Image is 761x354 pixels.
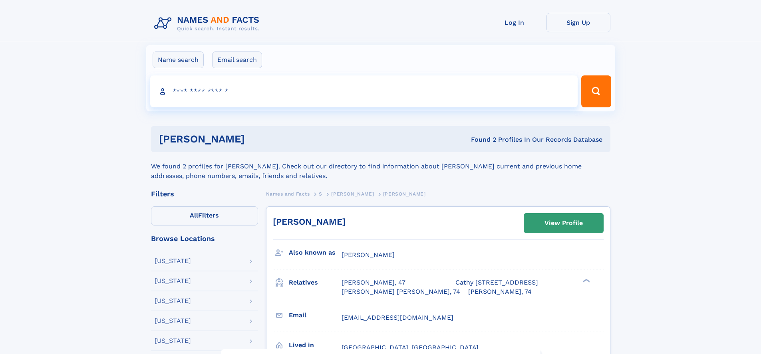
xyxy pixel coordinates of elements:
[155,338,191,344] div: [US_STATE]
[151,190,258,198] div: Filters
[289,276,342,289] h3: Relatives
[455,278,538,287] a: Cathy [STREET_ADDRESS]
[331,191,374,197] span: [PERSON_NAME]
[483,13,546,32] a: Log In
[212,51,262,68] label: Email search
[155,318,191,324] div: [US_STATE]
[155,298,191,304] div: [US_STATE]
[155,258,191,264] div: [US_STATE]
[151,152,610,181] div: We found 2 profiles for [PERSON_NAME]. Check out our directory to find information about [PERSON_...
[546,13,610,32] a: Sign Up
[150,75,578,107] input: search input
[190,212,198,219] span: All
[266,189,310,199] a: Names and Facts
[289,309,342,322] h3: Email
[151,206,258,225] label: Filters
[289,338,342,352] h3: Lived in
[581,75,611,107] button: Search Button
[358,135,602,144] div: Found 2 Profiles In Our Records Database
[319,189,322,199] a: S
[581,278,590,283] div: ❯
[153,51,204,68] label: Name search
[383,191,426,197] span: [PERSON_NAME]
[151,13,266,34] img: Logo Names and Facts
[524,214,603,233] a: View Profile
[342,251,395,259] span: [PERSON_NAME]
[468,287,532,296] a: [PERSON_NAME], 74
[331,189,374,199] a: [PERSON_NAME]
[151,235,258,242] div: Browse Locations
[273,217,346,227] a: [PERSON_NAME]
[342,287,460,296] a: [PERSON_NAME] [PERSON_NAME], 74
[544,214,583,232] div: View Profile
[342,344,479,351] span: [GEOGRAPHIC_DATA], [GEOGRAPHIC_DATA]
[159,134,358,144] h1: [PERSON_NAME]
[289,246,342,259] h3: Also known as
[155,278,191,284] div: [US_STATE]
[342,314,453,321] span: [EMAIL_ADDRESS][DOMAIN_NAME]
[342,278,405,287] a: [PERSON_NAME], 47
[319,191,322,197] span: S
